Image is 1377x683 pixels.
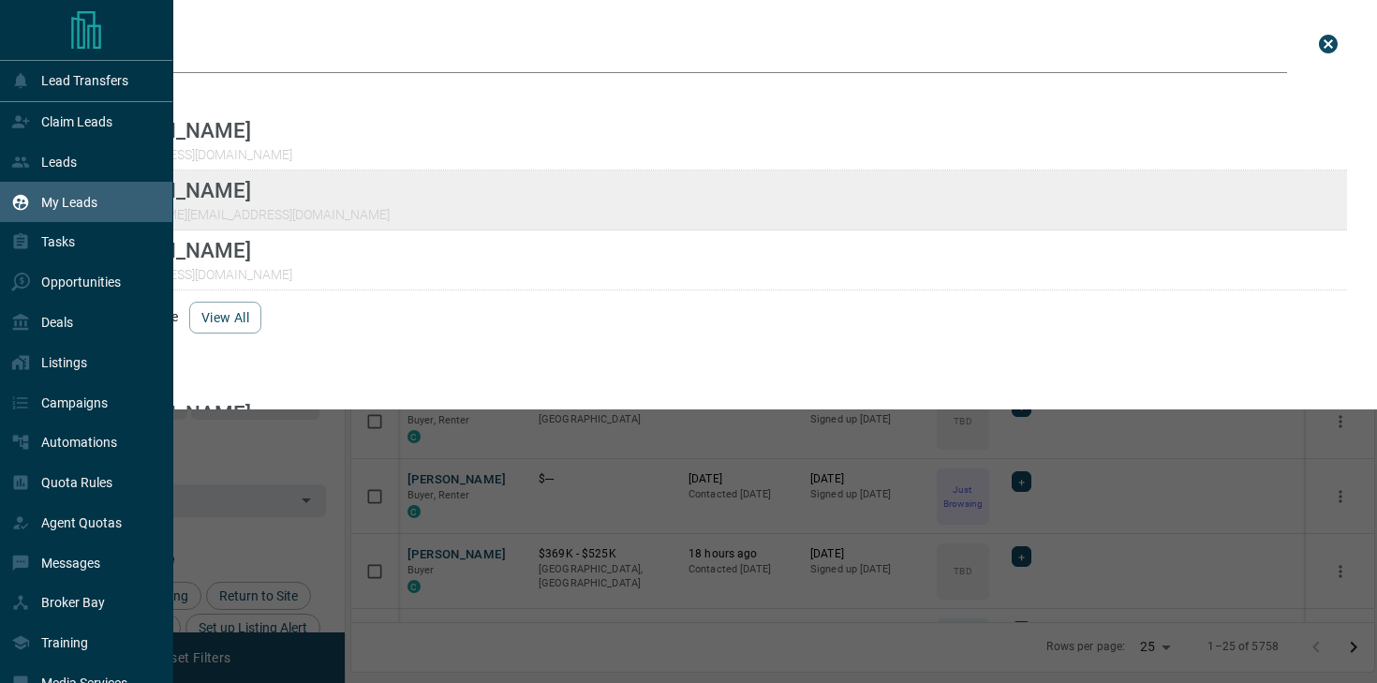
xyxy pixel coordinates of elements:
p: [PERSON_NAME] [90,118,292,142]
button: view all [189,302,261,334]
p: [PERSON_NAME] [90,238,292,262]
p: [PERSON_NAME] [90,401,390,425]
h3: email matches [71,367,1347,382]
button: close search bar [1310,25,1347,63]
p: [PERSON_NAME][EMAIL_ADDRESS][DOMAIN_NAME] [90,207,390,222]
div: ...and 34 more [71,290,1347,345]
p: [PERSON_NAME] [90,178,390,202]
p: [EMAIL_ADDRESS][DOMAIN_NAME] [90,147,292,162]
h3: name matches [71,84,1347,99]
p: [EMAIL_ADDRESS][DOMAIN_NAME] [90,267,292,282]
